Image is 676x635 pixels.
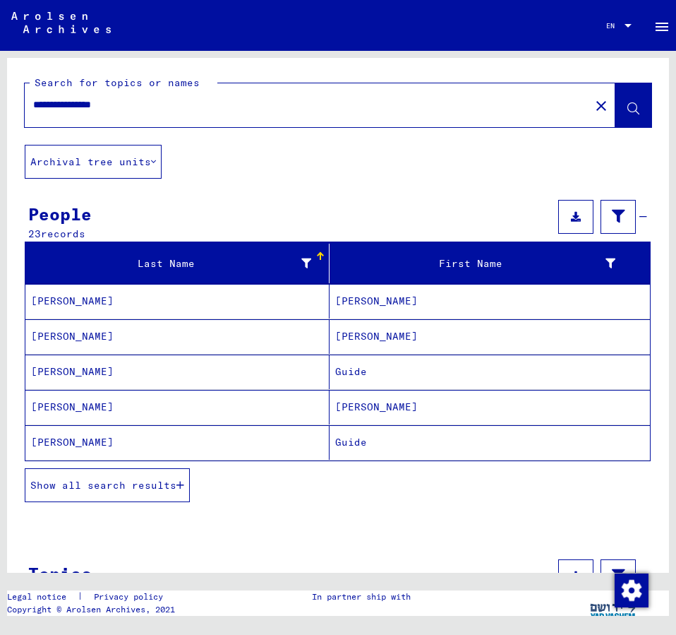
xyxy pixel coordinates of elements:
[31,256,311,271] div: Last Name
[25,319,330,354] mat-cell: [PERSON_NAME]
[330,244,650,283] mat-header-cell: First Name
[614,573,648,607] div: Change consent
[653,18,670,35] mat-icon: Side nav toggle icon
[25,425,330,460] mat-cell: [PERSON_NAME]
[25,284,330,319] mat-cell: [PERSON_NAME]
[25,468,190,502] button: Show all search results
[330,425,650,460] mat-cell: Guide
[7,591,180,603] div: |
[312,591,411,603] p: In partner ship with
[330,355,650,389] mat-cell: Guide
[593,97,610,114] mat-icon: close
[330,284,650,319] mat-cell: [PERSON_NAME]
[587,591,640,626] img: yv_logo.png
[587,91,615,119] button: Clear
[30,479,176,492] span: Show all search results
[7,591,78,603] a: Legal notice
[335,256,615,271] div: First Name
[648,11,676,40] button: Toggle sidenav
[335,252,633,275] div: First Name
[28,201,92,227] div: People
[606,22,622,30] span: EN
[28,561,92,586] div: Topics
[615,574,648,607] img: Change consent
[330,390,650,425] mat-cell: [PERSON_NAME]
[11,12,111,33] img: Arolsen_neg.svg
[25,390,330,425] mat-cell: [PERSON_NAME]
[41,227,85,240] span: records
[330,319,650,354] mat-cell: [PERSON_NAME]
[83,591,180,603] a: Privacy policy
[25,145,162,179] button: Archival tree units
[25,244,330,283] mat-header-cell: Last Name
[7,603,180,616] p: Copyright © Arolsen Archives, 2021
[35,76,200,89] mat-label: Search for topics or names
[31,252,329,275] div: Last Name
[25,355,330,389] mat-cell: [PERSON_NAME]
[28,227,41,240] span: 23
